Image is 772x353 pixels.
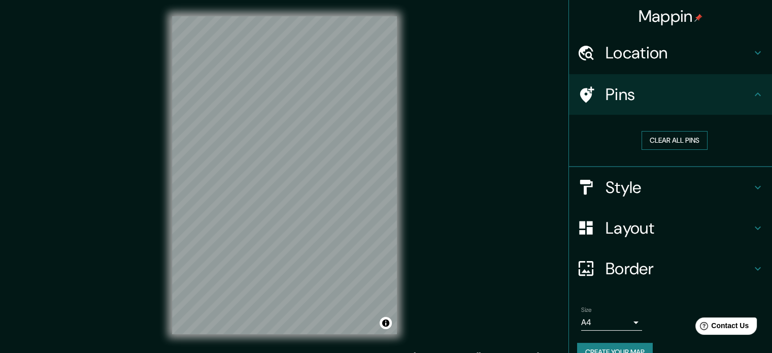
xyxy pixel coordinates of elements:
h4: Border [606,259,752,279]
h4: Location [606,43,752,63]
div: A4 [581,314,642,331]
button: Clear all pins [642,131,708,150]
div: Border [569,248,772,289]
label: Size [581,305,592,314]
img: pin-icon.png [694,14,702,22]
h4: Layout [606,218,752,238]
button: Toggle attribution [380,317,392,329]
div: Pins [569,74,772,115]
h4: Pins [606,84,752,105]
div: Location [569,33,772,73]
h4: Style [606,177,752,198]
canvas: Map [172,16,397,334]
div: Layout [569,208,772,248]
h4: Mappin [639,6,703,26]
div: Style [569,167,772,208]
iframe: Help widget launcher [682,313,761,342]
